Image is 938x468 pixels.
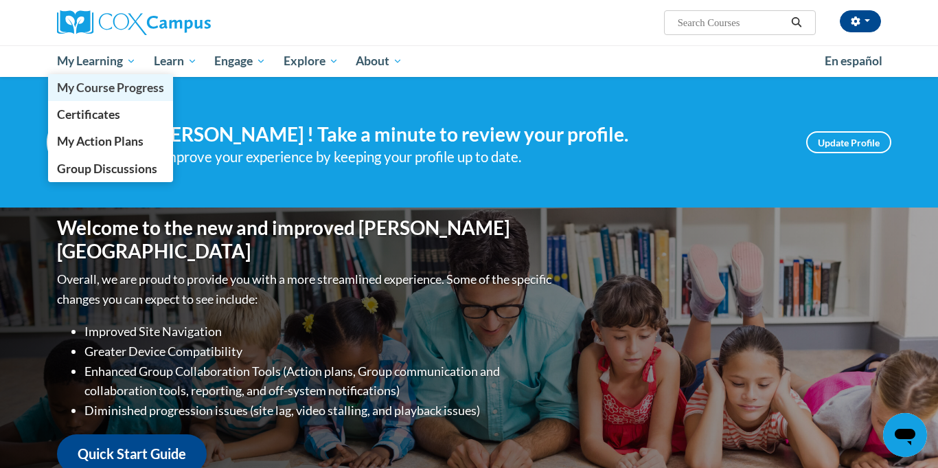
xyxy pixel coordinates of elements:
[816,47,891,76] a: En español
[806,131,891,153] a: Update Profile
[47,111,108,173] img: Profile Image
[48,128,173,155] a: My Action Plans
[48,74,173,101] a: My Course Progress
[145,45,206,77] a: Learn
[275,45,347,77] a: Explore
[129,146,786,168] div: Help improve your experience by keeping your profile up to date.
[84,342,555,361] li: Greater Device Compatibility
[57,216,555,263] h1: Welcome to the new and improved [PERSON_NAME][GEOGRAPHIC_DATA]
[883,413,927,457] iframe: Button to launch messaging window
[84,361,555,401] li: Enhanced Group Collaboration Tools (Action plans, Group communication and collaboration tools, re...
[84,401,555,421] li: Diminished progression issues (site lag, video stalling, and playback issues)
[57,10,318,35] a: Cox Campus
[36,45,902,77] div: Main menu
[129,123,786,146] h4: Hi [PERSON_NAME] ! Take a minute to review your profile.
[48,155,173,182] a: Group Discussions
[840,10,881,32] button: Account Settings
[57,53,136,69] span: My Learning
[57,107,120,122] span: Certificates
[84,322,555,342] li: Improved Site Navigation
[48,45,145,77] a: My Learning
[57,161,157,176] span: Group Discussions
[356,53,402,69] span: About
[57,134,144,148] span: My Action Plans
[57,10,211,35] img: Cox Campus
[284,53,339,69] span: Explore
[786,14,807,31] button: Search
[347,45,412,77] a: About
[676,14,786,31] input: Search Courses
[57,269,555,309] p: Overall, we are proud to provide you with a more streamlined experience. Some of the specific cha...
[205,45,275,77] a: Engage
[825,54,882,68] span: En español
[48,101,173,128] a: Certificates
[214,53,266,69] span: Engage
[57,80,164,95] span: My Course Progress
[154,53,197,69] span: Learn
